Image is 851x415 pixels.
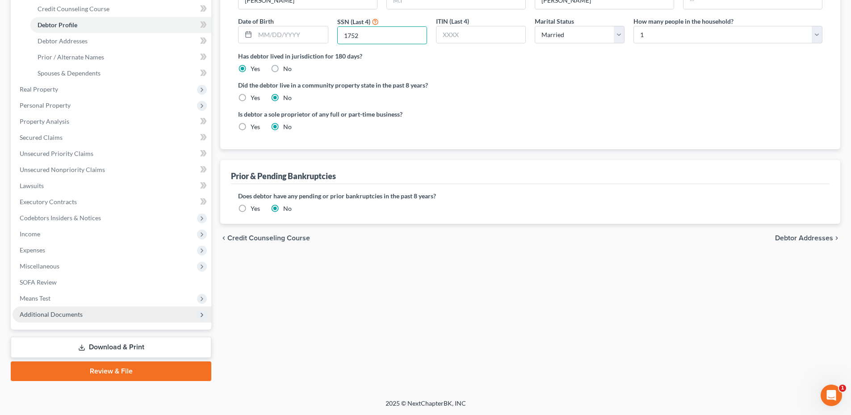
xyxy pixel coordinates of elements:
[20,198,77,205] span: Executory Contracts
[13,194,211,210] a: Executory Contracts
[30,33,211,49] a: Debtor Addresses
[20,182,44,189] span: Lawsuits
[238,191,822,201] label: Does debtor have any pending or prior bankruptcies in the past 8 years?
[227,235,310,242] span: Credit Counseling Course
[30,65,211,81] a: Spouses & Dependents
[436,17,469,26] label: ITIN (Last 4)
[20,101,71,109] span: Personal Property
[13,146,211,162] a: Unsecured Priority Claims
[839,385,846,392] span: 1
[38,21,77,29] span: Debtor Profile
[20,294,50,302] span: Means Test
[337,17,370,26] label: SSN (Last 4)
[535,17,574,26] label: Marital Status
[20,278,57,286] span: SOFA Review
[283,204,292,213] label: No
[338,27,427,44] input: XXXX
[283,64,292,73] label: No
[20,230,40,238] span: Income
[238,109,526,119] label: Is debtor a sole proprietor of any full or part-time business?
[251,204,260,213] label: Yes
[238,17,274,26] label: Date of Birth
[20,166,105,173] span: Unsecured Nonpriority Claims
[30,17,211,33] a: Debtor Profile
[20,134,63,141] span: Secured Claims
[20,310,83,318] span: Additional Documents
[11,361,211,381] a: Review & File
[20,150,93,157] span: Unsecured Priority Claims
[231,171,336,181] div: Prior & Pending Bankruptcies
[775,235,840,242] button: Debtor Addresses chevron_right
[633,17,734,26] label: How many people in the household?
[283,122,292,131] label: No
[171,399,680,415] div: 2025 © NextChapterBK, INC
[13,162,211,178] a: Unsecured Nonpriority Claims
[255,26,327,43] input: MM/DD/YYYY
[13,274,211,290] a: SOFA Review
[251,122,260,131] label: Yes
[38,37,88,45] span: Debtor Addresses
[20,214,101,222] span: Codebtors Insiders & Notices
[38,53,104,61] span: Prior / Alternate Names
[30,49,211,65] a: Prior / Alternate Names
[11,337,211,358] a: Download & Print
[13,113,211,130] a: Property Analysis
[13,178,211,194] a: Lawsuits
[775,235,833,242] span: Debtor Addresses
[13,130,211,146] a: Secured Claims
[20,246,45,254] span: Expenses
[238,51,822,61] label: Has debtor lived in jurisdiction for 180 days?
[436,26,525,43] input: XXXX
[283,93,292,102] label: No
[238,80,822,90] label: Did the debtor live in a community property state in the past 8 years?
[38,5,109,13] span: Credit Counseling Course
[220,235,227,242] i: chevron_left
[821,385,842,406] iframe: Intercom live chat
[20,262,59,270] span: Miscellaneous
[20,117,69,125] span: Property Analysis
[220,235,310,242] button: chevron_left Credit Counseling Course
[30,1,211,17] a: Credit Counseling Course
[38,69,101,77] span: Spouses & Dependents
[251,64,260,73] label: Yes
[20,85,58,93] span: Real Property
[251,93,260,102] label: Yes
[833,235,840,242] i: chevron_right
